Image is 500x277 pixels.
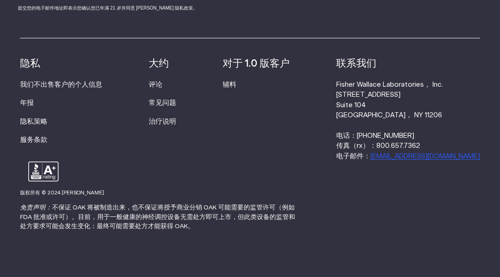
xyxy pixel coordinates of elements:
[20,190,104,195] small: 版权所有 © 2024 [PERSON_NAME]
[20,118,47,125] a: 隐私策略
[223,59,290,68] strong: 对于 1.0 版客户
[20,203,299,231] p: 不保证 OAK 将被制造出来，也不保证将授予商业分销 OAK 可能需要的监管许可（例如 FDA 批准或许可）。目前，用于一般健康的神经调控设备无需处方即可上市，但此类设备的监管和处方要求可能会发...
[336,59,376,68] strong: 联系我们
[149,99,176,106] a: 常见问题
[149,81,162,88] a: 评论
[149,59,169,68] strong: 大约
[336,81,480,160] font: Fisher Wallace Laboratories， Inc. [STREET_ADDRESS] Suite 104 [GEOGRAPHIC_DATA]， NY 11206 电话：[PHON...
[20,99,34,106] a: 年报
[20,204,52,211] strong: 免责声明：
[223,81,236,88] a: 辅料
[18,5,198,11] div: 提交您的电子邮件地址即表示您确认您已年满 21 岁并同意 [PERSON_NAME] 隐私政策。
[20,59,40,68] strong: 隐私
[20,81,102,88] a: 我们不出售客户的个人信息
[370,153,480,160] a: [EMAIL_ADDRESS][DOMAIN_NAME]
[149,118,176,125] a: 治疗说明
[20,136,47,143] a: 服务条款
